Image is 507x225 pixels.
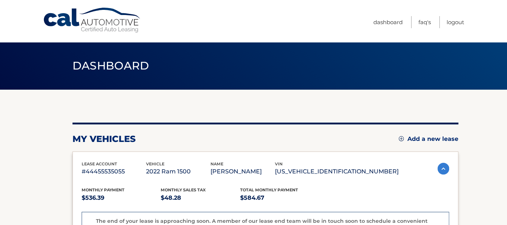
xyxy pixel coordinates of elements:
span: Dashboard [72,59,149,72]
p: $536.39 [82,193,161,203]
img: add.svg [399,136,404,141]
p: #44455535055 [82,166,146,177]
img: accordion-active.svg [437,163,449,175]
p: $48.28 [161,193,240,203]
p: [US_VEHICLE_IDENTIFICATION_NUMBER] [275,166,399,177]
p: 2022 Ram 1500 [146,166,210,177]
a: Logout [447,16,464,28]
span: Monthly sales Tax [161,187,206,192]
span: Total Monthly Payment [240,187,298,192]
a: FAQ's [418,16,431,28]
p: [PERSON_NAME] [210,166,275,177]
a: Dashboard [373,16,403,28]
span: vin [275,161,283,166]
span: Monthly Payment [82,187,124,192]
span: lease account [82,161,117,166]
span: name [210,161,223,166]
span: vehicle [146,161,164,166]
a: Add a new lease [399,135,458,143]
p: $584.67 [240,193,320,203]
a: Cal Automotive [43,7,142,33]
h2: my vehicles [72,134,136,145]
